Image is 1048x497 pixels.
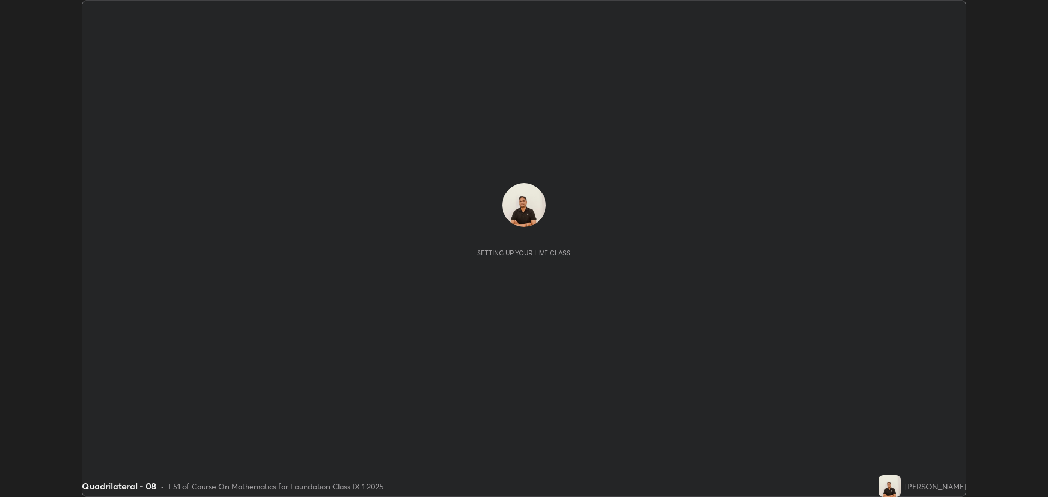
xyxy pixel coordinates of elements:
[169,481,384,492] div: L51 of Course On Mathematics for Foundation Class IX 1 2025
[160,481,164,492] div: •
[502,183,546,227] img: c6c4bda55b2f4167a00ade355d1641a8.jpg
[477,249,570,257] div: Setting up your live class
[82,480,156,493] div: Quadrilateral - 08
[879,475,901,497] img: c6c4bda55b2f4167a00ade355d1641a8.jpg
[905,481,966,492] div: [PERSON_NAME]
